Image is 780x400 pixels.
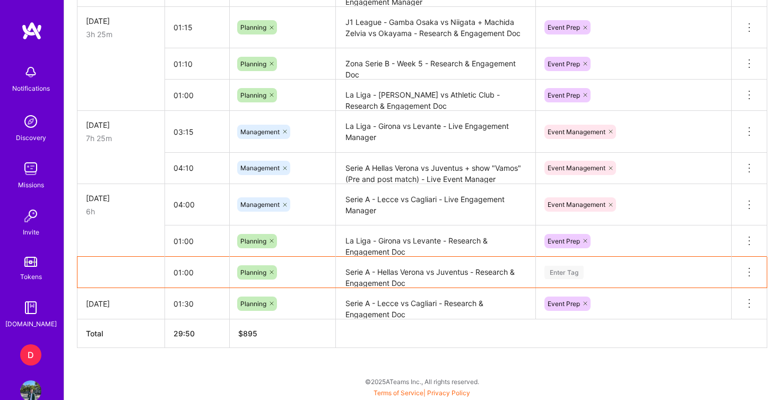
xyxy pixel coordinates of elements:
[20,62,41,83] img: bell
[337,154,534,183] textarea: Serie A Hellas Verona vs Juventus + show "Vamos" (Pre and post match) - Live Event Manager
[86,206,156,217] div: 6h
[337,112,534,152] textarea: La Liga - Girona vs Levante - Live Engagement Manager
[86,133,156,144] div: 7h 25m
[548,60,580,68] span: Event Prep
[544,264,584,281] div: Enter Tag
[165,154,229,182] input: HH:MM
[86,298,156,309] div: [DATE]
[337,185,534,225] textarea: Serie A - Lecce vs Cagliari - Live Engagement Manager
[337,227,534,256] textarea: La Liga - Girona vs Levante - Research & Engagement Doc
[240,300,266,308] span: Planning
[165,227,229,255] input: HH:MM
[23,227,39,238] div: Invite
[240,91,266,99] span: Planning
[240,201,280,208] span: Management
[12,83,50,94] div: Notifications
[64,368,780,395] div: © 2025 ATeams Inc., All rights reserved.
[165,50,229,78] input: HH:MM
[240,128,280,136] span: Management
[374,389,423,397] a: Terms of Service
[337,81,534,110] textarea: La Liga - [PERSON_NAME] vs Athletic Club - Research & Engagement Doc
[427,389,470,397] a: Privacy Policy
[240,268,266,276] span: Planning
[86,119,156,131] div: [DATE]
[16,132,46,143] div: Discovery
[86,193,156,204] div: [DATE]
[548,237,580,245] span: Event Prep
[548,164,605,172] span: Event Management
[240,23,266,31] span: Planning
[165,290,229,318] input: HH:MM
[165,81,229,109] input: HH:MM
[5,318,57,329] div: [DOMAIN_NAME]
[20,344,41,366] div: D
[20,205,41,227] img: Invite
[548,128,605,136] span: Event Management
[548,300,580,308] span: Event Prep
[548,23,580,31] span: Event Prep
[165,190,229,219] input: HH:MM
[240,164,280,172] span: Management
[374,389,470,397] span: |
[238,329,257,338] span: $ 895
[165,258,229,286] input: HH:MM
[77,319,165,348] th: Total
[548,201,605,208] span: Event Management
[240,60,266,68] span: Planning
[18,344,44,366] a: D
[20,111,41,132] img: discovery
[24,257,37,267] img: tokens
[337,8,534,48] textarea: J1 League - Gamba Osaka vs Niigata + Machida Zelvia vs Okayama - Research & Engagement Doc
[548,91,580,99] span: Event Prep
[20,297,41,318] img: guide book
[240,237,266,245] span: Planning
[337,258,534,287] textarea: Serie A - Hellas Verona vs Juventus - Research & Engagement Doc
[20,158,41,179] img: teamwork
[86,29,156,40] div: 3h 25m
[165,13,229,41] input: HH:MM
[165,319,230,348] th: 29:50
[18,179,44,190] div: Missions
[20,271,42,282] div: Tokens
[21,21,42,40] img: logo
[337,289,534,318] textarea: Serie A - Lecce vs Cagliari - Research & Engagement Doc
[86,15,156,27] div: [DATE]
[337,49,534,79] textarea: Zona Serie B - Week 5 - Research & Engagement Doc
[165,118,229,146] input: HH:MM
